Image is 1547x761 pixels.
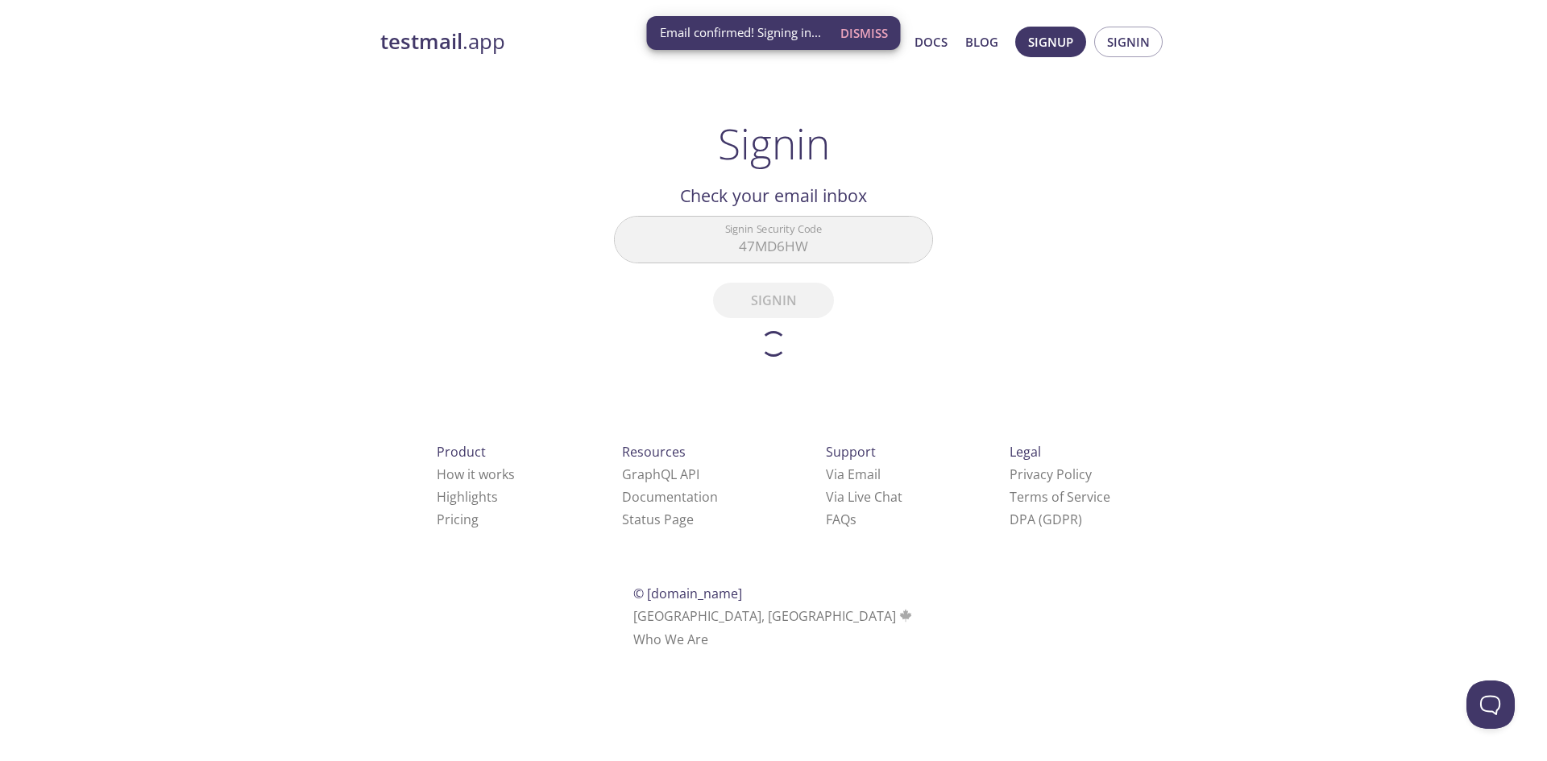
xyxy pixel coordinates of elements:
[826,465,881,483] a: Via Email
[965,31,998,52] a: Blog
[622,443,686,461] span: Resources
[622,488,718,506] a: Documentation
[633,585,742,602] span: © [DOMAIN_NAME]
[915,31,948,52] a: Docs
[437,465,515,483] a: How it works
[1010,511,1082,528] a: DPA (GDPR)
[380,28,759,56] a: testmail.app
[1094,27,1163,57] button: Signin
[1015,27,1086,57] button: Signup
[1107,31,1150,52] span: Signin
[380,27,462,56] strong: testmail
[633,631,708,648] a: Who We Are
[826,488,902,506] a: Via Live Chat
[622,511,694,528] a: Status Page
[1028,31,1073,52] span: Signup
[437,511,479,528] a: Pricing
[1010,465,1092,483] a: Privacy Policy
[437,443,486,461] span: Product
[840,23,888,43] span: Dismiss
[1466,680,1515,729] iframe: Help Scout Beacon - Open
[622,465,699,483] a: GraphQL API
[850,511,856,528] span: s
[660,24,821,41] span: Email confirmed! Signing in...
[826,443,876,461] span: Support
[1010,488,1110,506] a: Terms of Service
[614,182,933,209] h2: Check your email inbox
[718,119,830,168] h1: Signin
[1010,443,1041,461] span: Legal
[437,488,498,506] a: Highlights
[826,511,856,528] a: FAQ
[633,607,915,625] span: [GEOGRAPHIC_DATA], [GEOGRAPHIC_DATA]
[834,18,894,48] button: Dismiss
